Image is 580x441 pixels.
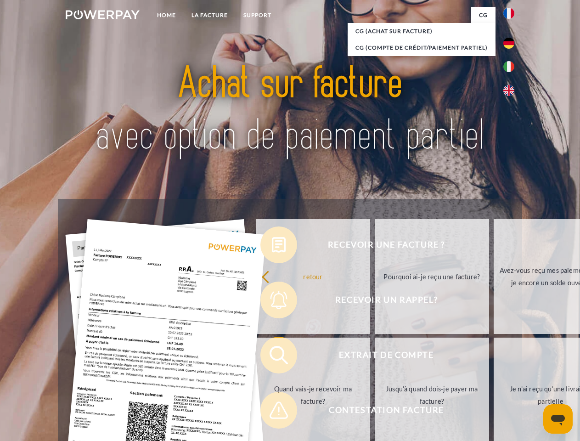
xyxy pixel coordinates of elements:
div: Quand vais-je recevoir ma facture? [261,383,365,407]
a: Home [149,7,184,23]
img: de [503,38,514,49]
div: Jusqu'à quand dois-je payer ma facture? [380,383,484,407]
a: CG (achat sur facture) [348,23,496,40]
a: CG (Compte de crédit/paiement partiel) [348,40,496,56]
a: LA FACTURE [184,7,236,23]
img: it [503,61,514,72]
div: Pourquoi ai-je reçu une facture? [380,270,484,283]
div: retour [261,270,365,283]
img: title-powerpay_fr.svg [88,44,492,176]
a: CG [471,7,496,23]
img: en [503,85,514,96]
img: logo-powerpay-white.svg [66,10,140,19]
a: Support [236,7,279,23]
img: fr [503,8,514,19]
iframe: Button to launch messaging window [543,404,573,434]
